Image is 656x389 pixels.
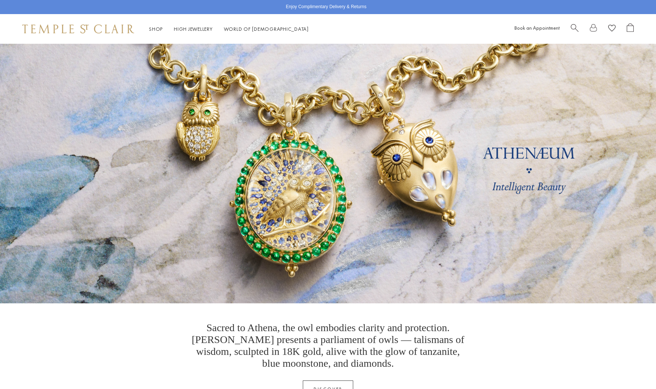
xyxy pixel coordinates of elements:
a: ShopShop [149,26,163,32]
a: Book an Appointment [514,24,560,31]
p: Enjoy Complimentary Delivery & Returns [286,3,366,11]
nav: Main navigation [149,24,309,34]
iframe: Gorgias live chat messenger [619,354,649,382]
a: World of [DEMOGRAPHIC_DATA]World of [DEMOGRAPHIC_DATA] [224,26,309,32]
a: Open Shopping Bag [627,23,634,35]
a: High JewelleryHigh Jewellery [174,26,213,32]
p: Sacred to Athena, the owl embodies clarity and protection. [PERSON_NAME] presents a parliament of... [189,322,467,369]
a: View Wishlist [608,23,616,35]
img: Temple St. Clair [22,24,134,33]
a: Search [571,23,579,35]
